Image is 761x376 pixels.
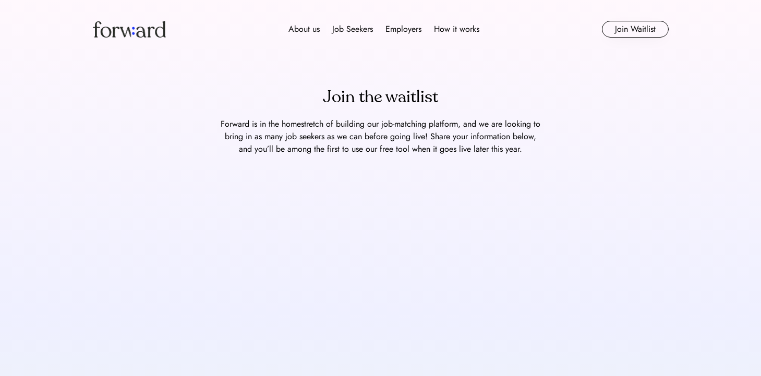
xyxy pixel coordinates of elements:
button: Join Waitlist [602,21,669,38]
img: Forward logo [93,21,166,38]
div: About us [288,23,320,35]
div: Job Seekers [332,23,373,35]
div: How it works [434,23,479,35]
div: Employers [385,23,421,35]
div: Join the waitlist [323,84,438,110]
div: Forward is in the homestretch of building our job-matching platform, and we are looking to bring ... [219,118,542,155]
